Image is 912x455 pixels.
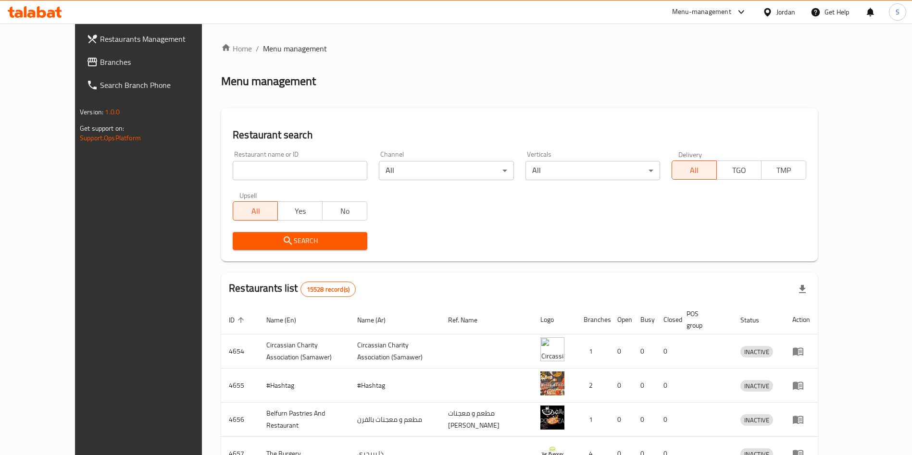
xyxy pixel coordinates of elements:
[576,334,610,369] td: 1
[233,161,367,180] input: Search for restaurant name or ID..
[576,369,610,403] td: 2
[240,235,360,247] span: Search
[105,106,120,118] span: 1.0.0
[633,369,656,403] td: 0
[525,161,660,180] div: All
[301,285,355,294] span: 15528 record(s)
[440,403,533,437] td: مطعم و معجنات [PERSON_NAME]
[350,369,440,403] td: #Hashtag
[80,106,103,118] span: Version:
[610,369,633,403] td: 0
[448,314,490,326] span: Ref. Name
[80,132,141,144] a: Support.OpsPlatform
[633,305,656,334] th: Busy
[100,33,220,45] span: Restaurants Management
[721,163,758,177] span: TGO
[233,232,367,250] button: Search
[239,192,257,198] label: Upsell
[716,160,762,180] button: TGO
[229,281,356,297] h2: Restaurants list
[656,403,679,437] td: 0
[791,278,814,301] div: Export file
[221,403,259,437] td: 4656
[540,371,564,395] img: #Hashtag
[610,305,633,334] th: Open
[221,43,818,54] nav: breadcrumb
[765,163,802,177] span: TMP
[678,151,702,158] label: Delivery
[221,334,259,369] td: 4654
[357,314,398,326] span: Name (Ar)
[792,414,810,425] div: Menu
[740,380,773,392] div: INACTIVE
[740,346,773,357] span: INACTIVE
[350,334,440,369] td: ​Circassian ​Charity ​Association​ (Samawer)
[540,406,564,430] img: Belfurn Pastries And Restaurant
[322,201,367,221] button: No
[221,74,316,89] h2: Menu management
[610,334,633,369] td: 0
[233,201,278,221] button: All
[326,204,363,218] span: No
[100,79,220,91] span: Search Branch Phone
[656,305,679,334] th: Closed
[233,128,806,142] h2: Restaurant search
[676,163,713,177] span: All
[656,334,679,369] td: 0
[259,334,350,369] td: ​Circassian ​Charity ​Association​ (Samawer)
[221,369,259,403] td: 4655
[263,43,327,54] span: Menu management
[740,346,773,357] div: INACTIVE
[229,314,247,326] span: ID
[277,201,323,221] button: Yes
[633,403,656,437] td: 0
[761,160,806,180] button: TMP
[785,305,818,334] th: Action
[256,43,259,54] li: /
[792,380,810,391] div: Menu
[79,74,227,97] a: Search Branch Phone
[896,7,900,17] span: S
[79,50,227,74] a: Branches
[633,334,656,369] td: 0
[576,403,610,437] td: 1
[221,43,252,54] a: Home
[576,305,610,334] th: Branches
[379,161,513,180] div: All
[672,6,731,18] div: Menu-management
[740,381,773,392] span: INACTIVE
[259,403,350,437] td: Belfurn Pastries And Restaurant
[776,7,795,17] div: Jordan
[237,204,274,218] span: All
[740,415,773,426] span: INACTIVE
[687,308,721,331] span: POS group
[792,345,810,357] div: Menu
[533,305,576,334] th: Logo
[80,122,124,135] span: Get support on:
[350,403,440,437] td: مطعم و معجنات بالفرن
[656,369,679,403] td: 0
[300,282,356,297] div: Total records count
[79,27,227,50] a: Restaurants Management
[259,369,350,403] td: #Hashtag
[740,314,772,326] span: Status
[672,160,717,180] button: All
[266,314,309,326] span: Name (En)
[610,403,633,437] td: 0
[282,204,319,218] span: Yes
[540,337,564,361] img: ​Circassian ​Charity ​Association​ (Samawer)
[100,56,220,68] span: Branches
